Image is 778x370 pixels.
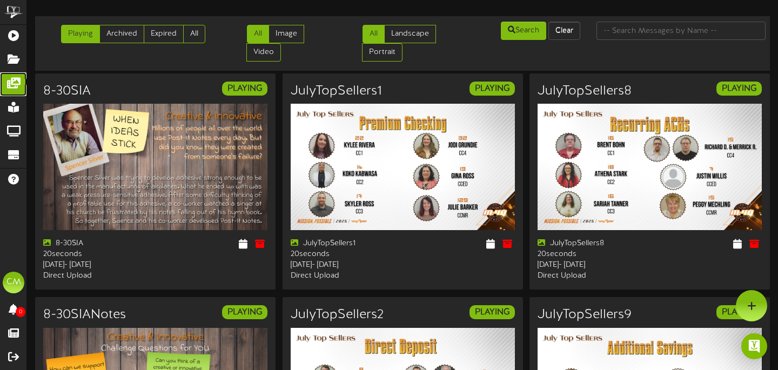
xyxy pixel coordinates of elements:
a: Archived [99,25,144,43]
span: 0 [16,307,25,317]
div: [DATE] - [DATE] [43,260,147,271]
div: 20 seconds [538,249,642,260]
strong: PLAYING [475,307,509,317]
h3: JulyTopSellers2 [291,308,384,322]
div: Direct Upload [538,271,642,281]
a: All [183,25,205,43]
img: fb8a5cbc-4ab5-496d-ae90-67b5659710e0.jpg [538,104,762,230]
a: Landscape [384,25,436,43]
h3: JulyTopSellers9 [538,308,632,322]
div: 20 seconds [291,249,395,260]
div: JulyTopSellers1 [291,238,395,249]
strong: PLAYING [475,84,509,93]
h3: 8-30SIA [43,84,91,98]
button: Clear [548,22,580,40]
div: [DATE] - [DATE] [538,260,642,271]
strong: PLAYING [227,84,262,93]
a: Expired [144,25,184,43]
div: JulyTopSellers8 [538,238,642,249]
div: 8-30SIA [43,238,147,249]
a: Portrait [362,43,403,62]
div: Direct Upload [43,271,147,281]
h3: JulyTopSellers1 [291,84,382,98]
div: Open Intercom Messenger [741,333,767,359]
input: -- Search Messages by Name -- [596,22,766,40]
strong: PLAYING [722,307,756,317]
div: 20 seconds [43,249,147,260]
a: Playing [61,25,100,43]
h3: 8-30SIANotes [43,308,126,322]
h3: JulyTopSellers8 [538,84,632,98]
img: 01de63dd-118b-430f-adfc-70fce8fa20cc.jpg [291,104,515,230]
div: Direct Upload [291,271,395,281]
a: Image [269,25,304,43]
div: [DATE] - [DATE] [291,260,395,271]
img: a4791766-9603-412e-9d22-c2f40352b8de.png [43,104,267,230]
div: CM [3,272,24,293]
button: Search [501,22,546,40]
a: All [247,25,269,43]
strong: PLAYING [722,84,756,93]
a: Video [246,43,281,62]
a: All [363,25,385,43]
strong: PLAYING [227,307,262,317]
